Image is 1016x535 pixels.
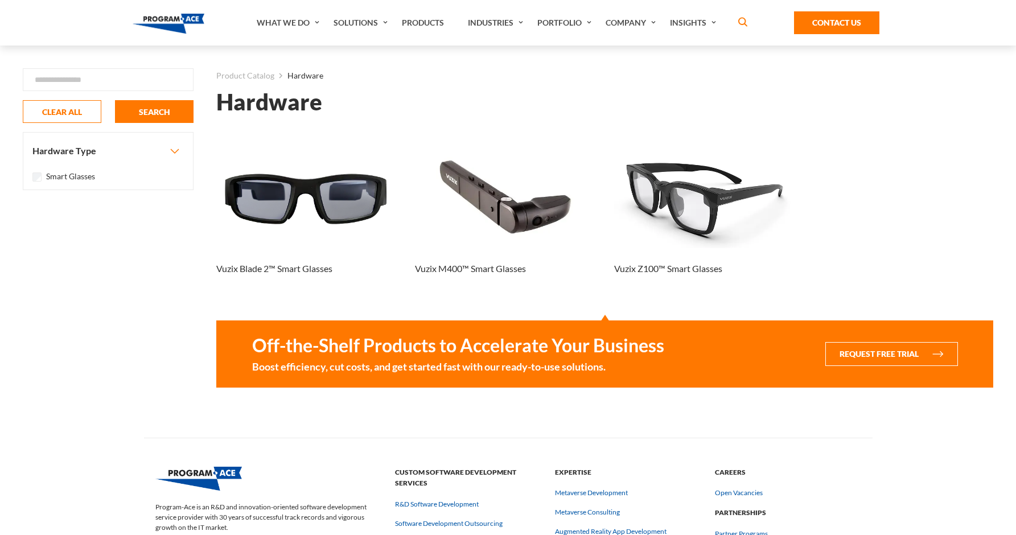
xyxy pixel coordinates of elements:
h3: Vuzix M400™ Smart Glasses [415,262,526,275]
a: Metaverse Consulting [555,507,620,517]
h1: Hardware [216,92,322,112]
a: Metaverse Development [555,488,628,498]
h3: Vuzix Z100™ Smart Glasses [614,262,722,275]
a: Software Development Outsourcing [395,518,503,529]
h3: Vuzix Blade 2™ Smart Glasses [216,262,332,275]
a: Product Catalog [216,68,274,83]
input: Smart Glasses [32,172,42,182]
nav: breadcrumb [216,68,993,83]
li: Hardware [274,68,323,83]
img: Program-Ace [155,467,242,491]
a: R&D Software Development [395,499,479,509]
strong: Expertise [555,467,701,478]
a: Expertise [555,468,701,476]
a: Contact Us [794,11,879,34]
button: CLEAR ALL [23,100,101,123]
button: Hardware Type [23,133,193,169]
strong: Custom Software Development Services [395,467,541,489]
a: Custom Software Development Services [395,479,541,487]
strong: Careers [715,467,861,478]
a: Thumbnail - Vuzix M400™ Smart Glasses Vuzix M400™ Smart Glasses [415,146,595,293]
img: Program-Ace [133,14,205,34]
label: Smart Glasses [46,170,95,183]
a: Open Vacancies [715,488,763,498]
a: Thumbnail - Vuzix Z100™ Smart Glasses Vuzix Z100™ Smart Glasses [614,146,795,293]
strong: Off-the-Shelf Products to Accelerate Your Business [252,334,664,357]
small: Boost efficiency, cut costs, and get started fast with our ready-to-use solutions. [252,359,664,374]
button: Request Free Trial [825,342,958,366]
a: Thumbnail - Vuzix Blade 2™ Smart Glasses Vuzix Blade 2™ Smart Glasses [216,146,397,293]
strong: Partnerships [715,507,861,518]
